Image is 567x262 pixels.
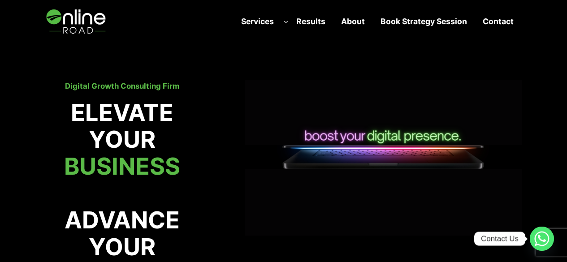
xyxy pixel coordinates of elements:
a: Contact [475,11,522,31]
a: Services [234,11,282,31]
strong: Contact [483,17,514,26]
a: Book Strategy Session [373,11,475,31]
mark: BUSINESS [64,152,180,180]
a: Whatsapp [530,227,554,251]
a: About [333,11,373,31]
strong: ELEVATE YOUR [64,99,180,180]
strong: About [341,17,365,26]
strong: Digital Growth Consulting Firm [65,82,179,90]
nav: Navigation [234,11,522,31]
a: Results [289,11,333,31]
strong: Book Strategy Session [381,17,467,26]
strong: Services [241,17,274,26]
button: Services submenu [284,19,289,24]
strong: Results [296,17,325,26]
